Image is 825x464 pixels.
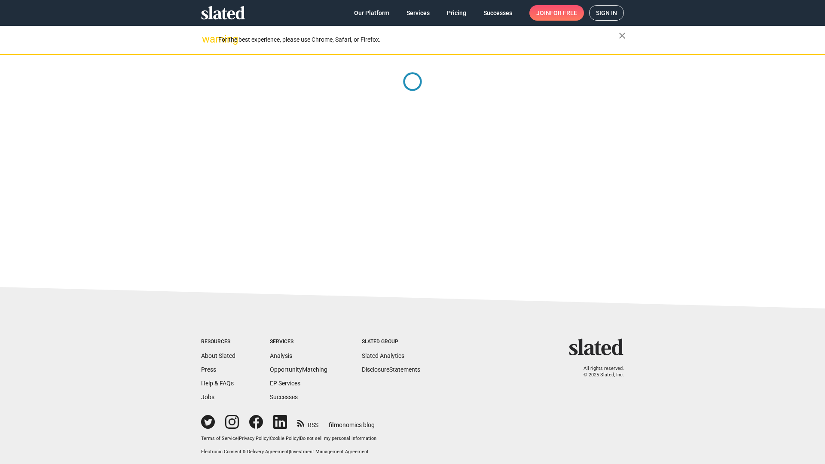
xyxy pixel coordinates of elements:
[270,366,327,373] a: OpportunityMatching
[400,5,437,21] a: Services
[201,436,238,441] a: Terms of Service
[270,380,300,387] a: EP Services
[406,5,430,21] span: Services
[574,366,624,378] p: All rights reserved. © 2025 Slated, Inc.
[529,5,584,21] a: Joinfor free
[290,449,369,455] a: Investment Management Agreement
[483,5,512,21] span: Successes
[617,31,627,41] mat-icon: close
[201,339,235,345] div: Resources
[589,5,624,21] a: Sign in
[550,5,577,21] span: for free
[329,421,339,428] span: film
[362,366,420,373] a: DisclosureStatements
[201,380,234,387] a: Help & FAQs
[238,436,239,441] span: |
[362,339,420,345] div: Slated Group
[201,352,235,359] a: About Slated
[297,416,318,429] a: RSS
[270,394,298,400] a: Successes
[536,5,577,21] span: Join
[202,34,212,44] mat-icon: warning
[270,436,299,441] a: Cookie Policy
[447,5,466,21] span: Pricing
[239,436,269,441] a: Privacy Policy
[201,449,289,455] a: Electronic Consent & Delivery Agreement
[596,6,617,20] span: Sign in
[354,5,389,21] span: Our Platform
[201,394,214,400] a: Jobs
[440,5,473,21] a: Pricing
[218,34,619,46] div: For the best experience, please use Chrome, Safari, or Firefox.
[362,352,404,359] a: Slated Analytics
[201,366,216,373] a: Press
[270,339,327,345] div: Services
[289,449,290,455] span: |
[477,5,519,21] a: Successes
[299,436,300,441] span: |
[300,436,376,442] button: Do not sell my personal information
[269,436,270,441] span: |
[270,352,292,359] a: Analysis
[329,414,375,429] a: filmonomics blog
[347,5,396,21] a: Our Platform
